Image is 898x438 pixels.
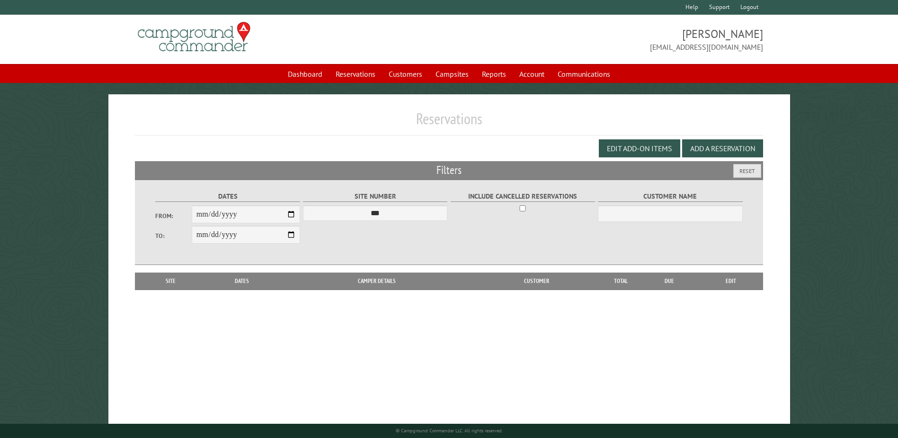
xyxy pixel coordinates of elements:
label: Site Number [303,191,447,202]
label: To: [155,231,191,240]
a: Customers [383,65,428,83]
h1: Reservations [135,109,763,136]
label: Dates [155,191,300,202]
th: Customer [471,273,602,290]
a: Account [514,65,550,83]
th: Edit [699,273,763,290]
button: Edit Add-on Items [599,139,680,157]
label: From: [155,211,191,220]
label: Customer Name [598,191,742,202]
small: © Campground Commander LLC. All rights reserved. [396,428,503,434]
a: Dashboard [282,65,328,83]
img: Campground Commander [135,18,253,55]
a: Reservations [330,65,381,83]
label: Include Cancelled Reservations [451,191,595,202]
th: Total [602,273,640,290]
a: Campsites [430,65,474,83]
th: Camper Details [283,273,471,290]
th: Dates [202,273,283,290]
th: Due [640,273,699,290]
h2: Filters [135,161,763,179]
button: Add a Reservation [682,139,763,157]
button: Reset [733,164,761,178]
span: [PERSON_NAME] [EMAIL_ADDRESS][DOMAIN_NAME] [449,26,763,53]
a: Reports [476,65,512,83]
a: Communications [552,65,616,83]
th: Site [140,273,201,290]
